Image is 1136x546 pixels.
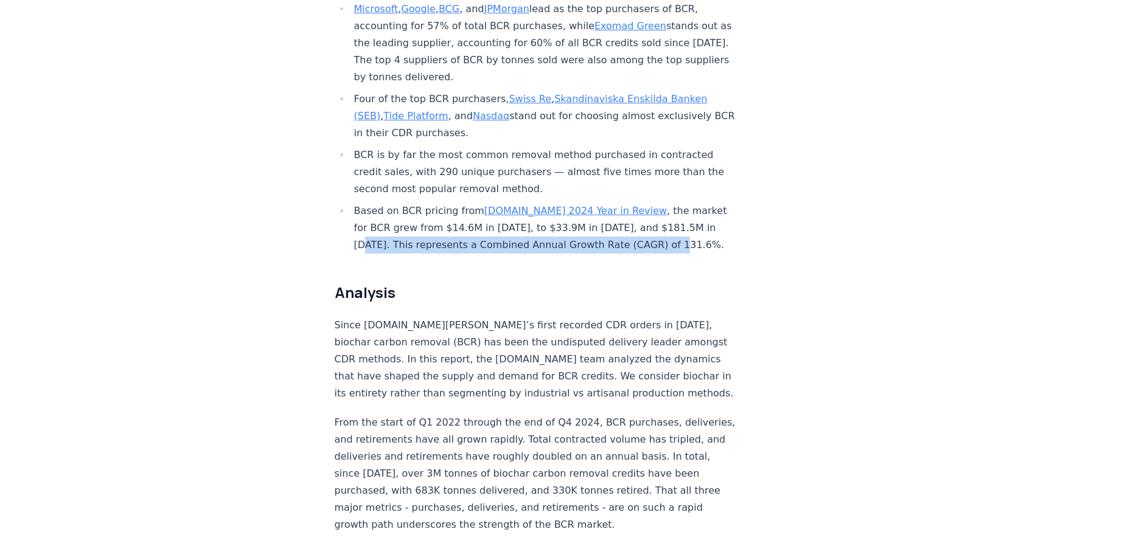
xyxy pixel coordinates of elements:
li: , , , and lead as the top purchasers of BCR, accounting for 57% of total BCR purchases, while sta... [350,1,737,86]
a: [DOMAIN_NAME] 2024 Year in Review [484,205,667,216]
a: BCG [439,3,459,15]
a: Tide Platform [383,110,448,122]
li: Four of the top BCR purchasers, , , , and stand out for choosing almost exclusively BCR in their ... [350,91,737,142]
p: Since [DOMAIN_NAME][PERSON_NAME]’s first recorded CDR orders in [DATE], biochar carbon removal (B... [335,317,737,402]
p: From the start of Q1 2022 through the end of Q4 2024, BCR purchases, deliveries, and retirements ... [335,414,737,533]
a: JPMorgan [484,3,529,15]
a: Swiss Re [509,93,551,105]
a: Exomad Green [594,20,666,32]
li: BCR is by far the most common removal method purchased in contracted credit sales, with 290 uniqu... [350,147,737,198]
h2: Analysis [335,283,737,302]
li: Based on BCR pricing from , the market for BCR grew from $14.6M in [DATE], to $33.9M in [DATE], a... [350,202,737,254]
a: Google [401,3,435,15]
a: Nasdaq [473,110,509,122]
a: Microsoft [354,3,399,15]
